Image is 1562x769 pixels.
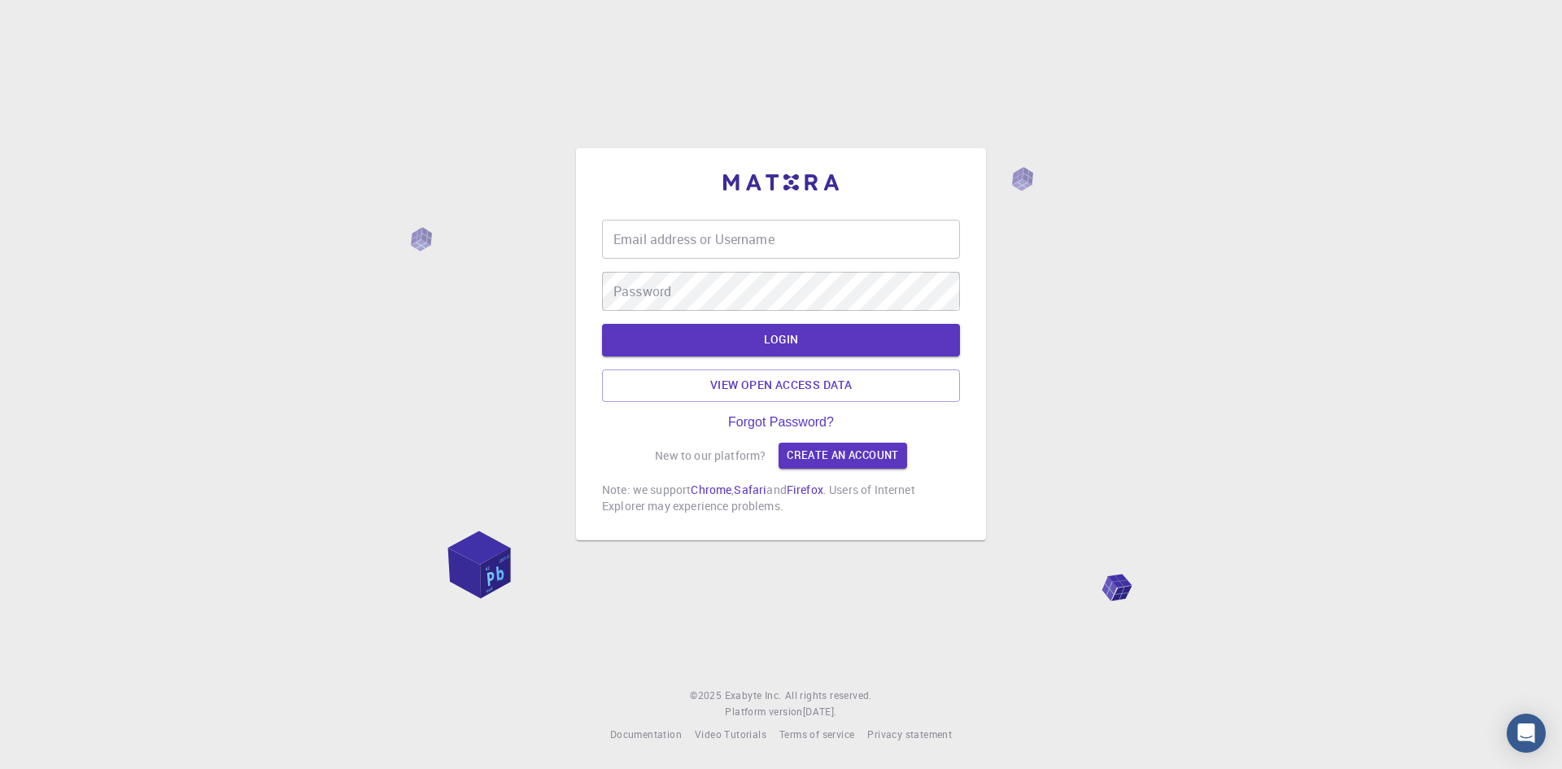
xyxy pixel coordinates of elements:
[610,727,682,741] span: Documentation
[610,727,682,743] a: Documentation
[725,704,802,720] span: Platform version
[785,688,872,704] span: All rights reserved.
[602,369,960,402] a: View open access data
[803,704,837,720] a: [DATE].
[779,443,906,469] a: Create an account
[690,688,724,704] span: © 2025
[1507,714,1546,753] div: Open Intercom Messenger
[695,727,766,741] span: Video Tutorials
[725,688,782,704] a: Exabyte Inc.
[725,688,782,701] span: Exabyte Inc.
[787,482,823,497] a: Firefox
[602,324,960,356] button: LOGIN
[779,727,854,743] a: Terms of service
[691,482,731,497] a: Chrome
[867,727,952,743] a: Privacy statement
[803,705,837,718] span: [DATE] .
[779,727,854,741] span: Terms of service
[655,448,766,464] p: New to our platform?
[867,727,952,741] span: Privacy statement
[728,415,834,430] a: Forgot Password?
[602,482,960,514] p: Note: we support , and . Users of Internet Explorer may experience problems.
[734,482,766,497] a: Safari
[695,727,766,743] a: Video Tutorials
